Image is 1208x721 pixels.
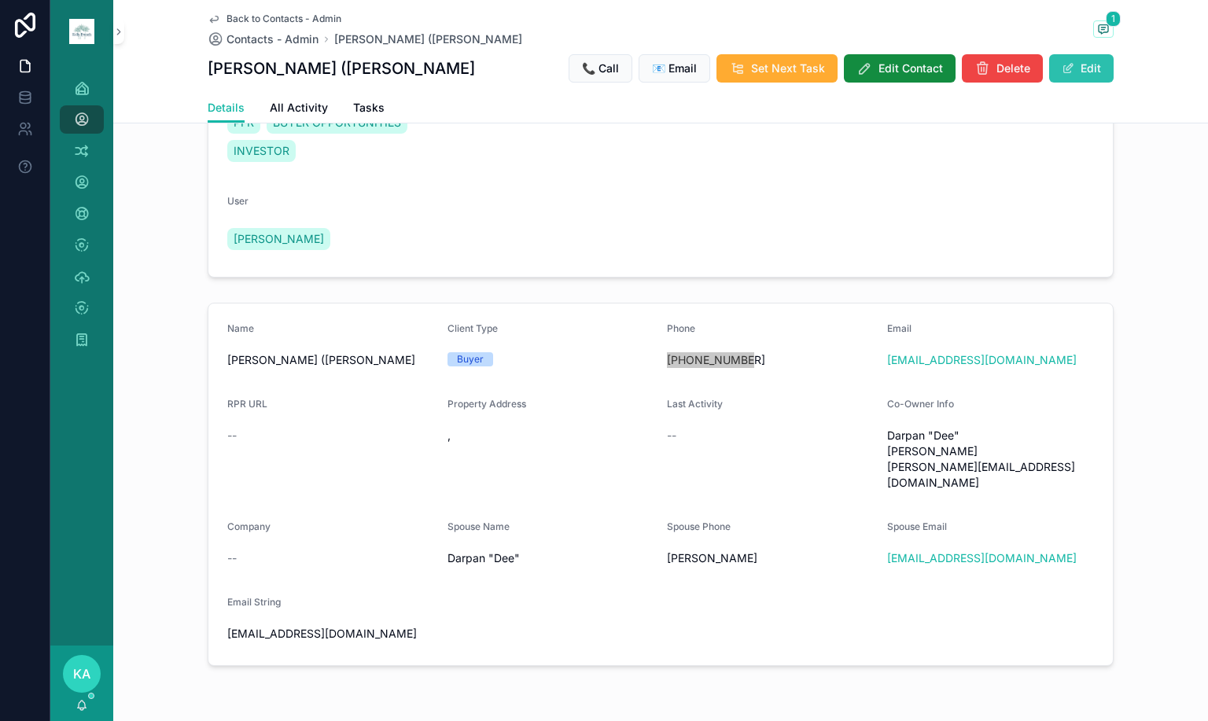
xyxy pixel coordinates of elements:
[652,61,697,76] span: 📧 Email
[887,428,1095,491] span: Darpan "Dee" [PERSON_NAME] [PERSON_NAME][EMAIL_ADDRESS][DOMAIN_NAME]
[227,550,237,566] span: --
[667,398,723,410] span: Last Activity
[234,231,324,247] span: [PERSON_NAME]
[667,521,731,532] span: Spouse Phone
[73,664,90,683] span: KA
[208,57,475,79] h1: [PERSON_NAME] ([PERSON_NAME]
[447,398,526,410] span: Property Address
[639,54,710,83] button: 📧 Email
[234,143,289,159] span: INVESTOR
[1049,54,1114,83] button: Edit
[227,521,271,532] span: Company
[447,428,655,443] span: ,
[667,550,875,566] span: [PERSON_NAME]
[844,54,956,83] button: Edit Contact
[887,398,954,410] span: Co-Owner Info
[227,596,281,608] span: Email String
[887,521,947,532] span: Spouse Email
[582,61,619,76] span: 📞 Call
[208,100,245,116] span: Details
[887,322,912,334] span: Email
[569,54,632,83] button: 📞 Call
[227,626,435,642] span: [EMAIL_ADDRESS][DOMAIN_NAME]
[447,550,655,566] span: Darpan "Dee"
[996,61,1030,76] span: Delete
[208,13,341,25] a: Back to Contacts - Admin
[227,398,267,410] span: RPR URL
[667,322,695,334] span: Phone
[226,31,319,47] span: Contacts - Admin
[208,31,319,47] a: Contacts - Admin
[447,521,510,532] span: Spouse Name
[227,140,296,162] a: INVESTOR
[227,428,237,443] span: --
[270,100,328,116] span: All Activity
[887,352,1077,368] a: [EMAIL_ADDRESS][DOMAIN_NAME]
[447,322,498,334] span: Client Type
[334,31,522,47] a: [PERSON_NAME] ([PERSON_NAME]
[50,63,113,374] div: scrollable content
[667,352,875,368] span: [PHONE_NUMBER]
[962,54,1043,83] button: Delete
[227,322,254,334] span: Name
[751,61,825,76] span: Set Next Task
[716,54,838,83] button: Set Next Task
[208,94,245,123] a: Details
[227,228,330,250] a: [PERSON_NAME]
[667,428,676,443] span: --
[227,352,435,368] span: [PERSON_NAME] ([PERSON_NAME]
[353,100,385,116] span: Tasks
[887,550,1077,566] a: [EMAIL_ADDRESS][DOMAIN_NAME]
[227,195,249,207] span: User
[270,94,328,125] a: All Activity
[878,61,943,76] span: Edit Contact
[69,19,94,44] img: App logo
[1106,11,1121,27] span: 1
[457,352,484,366] div: Buyer
[226,13,341,25] span: Back to Contacts - Admin
[353,94,385,125] a: Tasks
[1093,20,1114,40] button: 1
